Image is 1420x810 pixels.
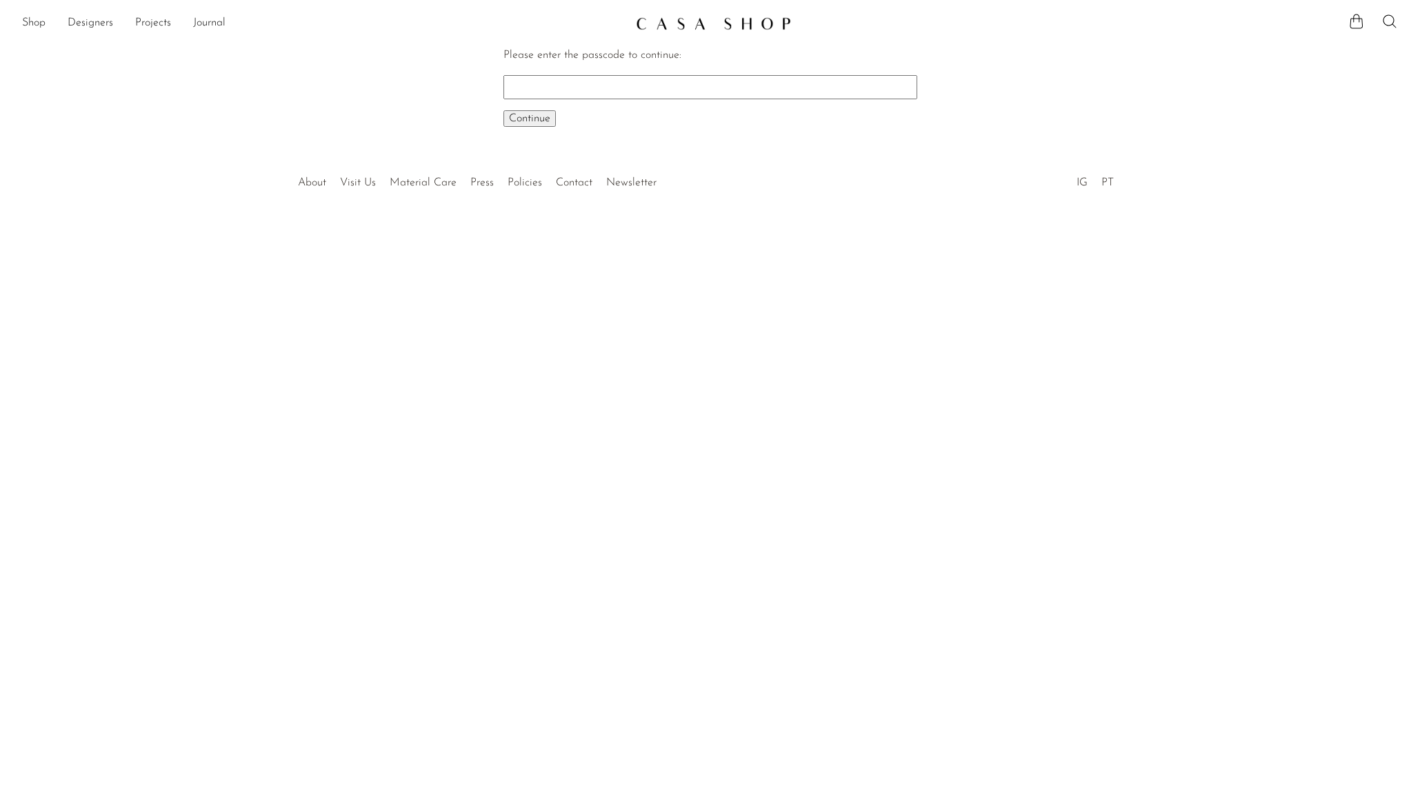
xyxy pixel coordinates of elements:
label: Please enter the passcode to continue: [503,50,681,61]
a: Shop [22,14,46,32]
ul: Quick links [291,166,663,192]
a: About [298,177,326,188]
span: Continue [509,113,550,124]
a: Designers [68,14,113,32]
nav: Desktop navigation [22,12,625,35]
a: Material Care [390,177,457,188]
a: Visit Us [340,177,376,188]
a: Projects [135,14,171,32]
a: Journal [193,14,226,32]
a: PT [1101,177,1114,188]
ul: NEW HEADER MENU [22,12,625,35]
ul: Social Medias [1070,166,1121,192]
button: Continue [503,110,556,127]
a: IG [1077,177,1088,188]
a: Press [470,177,494,188]
a: Contact [556,177,592,188]
a: Policies [508,177,542,188]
